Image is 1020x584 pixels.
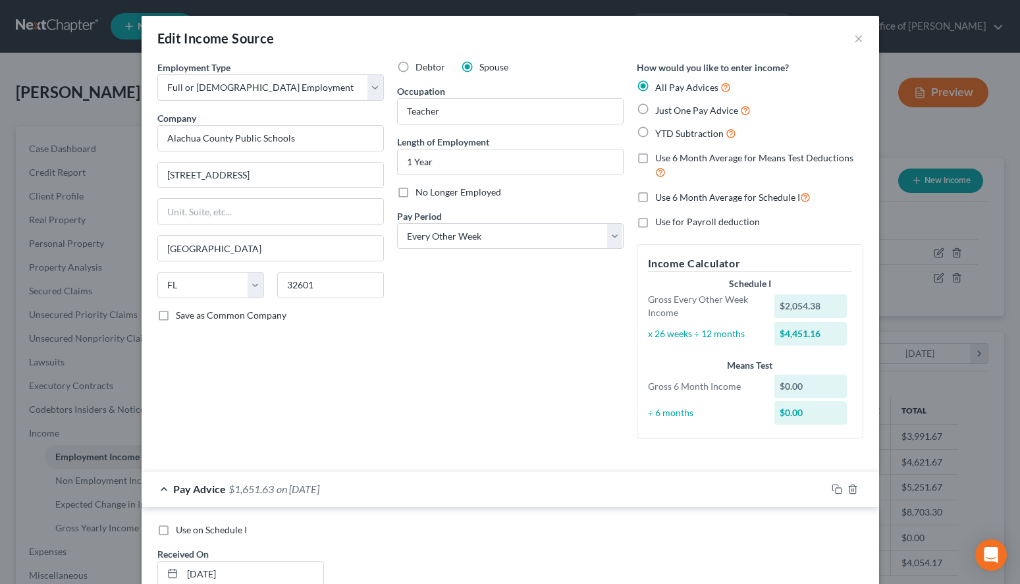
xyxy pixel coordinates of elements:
label: How would you like to enter income? [637,61,789,74]
input: Enter address... [158,163,383,188]
span: All Pay Advices [655,82,718,93]
span: Use 6 Month Average for Means Test Deductions [655,152,853,163]
div: Gross 6 Month Income [641,380,768,393]
span: Company [157,113,196,124]
span: Use 6 Month Average for Schedule I [655,192,800,203]
label: Length of Employment [397,135,489,149]
span: $1,651.63 [228,483,274,495]
input: Search company by name... [157,125,384,151]
div: Means Test [648,359,852,372]
input: Enter zip... [277,272,384,298]
span: on [DATE] [277,483,319,495]
span: Pay Advice [173,483,226,495]
span: Use on Schedule I [176,524,247,535]
div: Edit Income Source [157,29,275,47]
div: $0.00 [774,375,847,398]
h5: Income Calculator [648,255,852,272]
div: x 26 weeks ÷ 12 months [641,327,768,340]
span: Pay Period [397,211,442,222]
div: $0.00 [774,401,847,425]
div: $4,451.16 [774,322,847,346]
span: Spouse [479,61,508,72]
div: ÷ 6 months [641,406,768,419]
input: Unit, Suite, etc... [158,199,383,224]
input: -- [398,99,623,124]
span: Employment Type [157,62,230,73]
div: Gross Every Other Week Income [641,293,768,319]
span: Just One Pay Advice [655,105,738,116]
span: Debtor [416,61,445,72]
div: Schedule I [648,277,852,290]
span: Save as Common Company [176,309,286,321]
span: YTD Subtraction [655,128,724,139]
div: $2,054.38 [774,294,847,318]
input: Enter city... [158,236,383,261]
label: Occupation [397,84,445,98]
span: Use for Payroll deduction [655,216,760,227]
span: No Longer Employed [416,186,501,198]
div: Open Intercom Messenger [975,539,1007,571]
input: ex: 2 years [398,149,623,174]
button: × [854,30,863,46]
span: Received On [157,548,209,560]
